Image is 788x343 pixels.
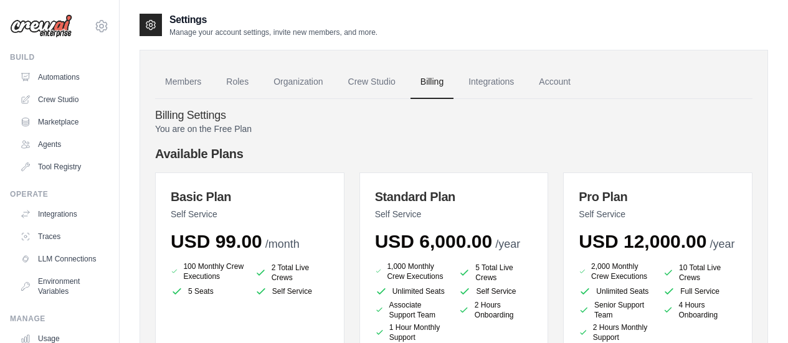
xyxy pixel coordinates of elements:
[169,12,377,27] h2: Settings
[155,65,211,99] a: Members
[579,285,653,298] li: Unlimited Seats
[579,300,653,320] li: Senior Support Team
[15,112,109,132] a: Marketplace
[155,145,752,162] h4: Available Plans
[15,271,109,301] a: Environment Variables
[375,208,533,220] p: Self Service
[458,300,533,320] li: 2 Hours Onboarding
[495,238,520,250] span: /year
[15,249,109,269] a: LLM Connections
[15,67,109,87] a: Automations
[255,263,329,283] li: 2 Total Live Crews
[263,65,333,99] a: Organization
[375,300,449,320] li: Associate Support Team
[579,231,706,251] span: USD 12,000.00
[15,90,109,110] a: Crew Studio
[15,157,109,177] a: Tool Registry
[375,188,533,205] h3: Standard Plan
[458,65,524,99] a: Integrations
[255,285,329,298] li: Self Service
[171,285,245,298] li: 5 Seats
[375,322,449,342] li: 1 Hour Monthly Support
[710,238,734,250] span: /year
[10,52,109,62] div: Build
[171,208,329,220] p: Self Service
[529,65,581,99] a: Account
[15,204,109,224] a: Integrations
[663,300,737,320] li: 4 Hours Onboarding
[15,134,109,154] a: Agents
[265,238,300,250] span: /month
[10,189,109,199] div: Operate
[155,123,752,135] p: You are on the Free Plan
[155,109,752,123] h4: Billing Settings
[663,263,737,283] li: 10 Total Live Crews
[458,263,533,283] li: 5 Total Live Crews
[579,188,737,205] h3: Pro Plan
[15,227,109,247] a: Traces
[171,231,262,251] span: USD 99.00
[10,14,72,38] img: Logo
[169,27,377,37] p: Manage your account settings, invite new members, and more.
[216,65,259,99] a: Roles
[411,65,453,99] a: Billing
[375,231,492,251] span: USD 6,000.00
[10,314,109,324] div: Manage
[171,188,329,205] h3: Basic Plan
[579,322,653,342] li: 2 Hours Monthly Support
[375,260,449,283] li: 1,000 Monthly Crew Executions
[579,260,653,283] li: 2,000 Monthly Crew Executions
[458,285,533,298] li: Self Service
[338,65,406,99] a: Crew Studio
[663,285,737,298] li: Full Service
[375,285,449,298] li: Unlimited Seats
[171,260,245,283] li: 100 Monthly Crew Executions
[579,208,737,220] p: Self Service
